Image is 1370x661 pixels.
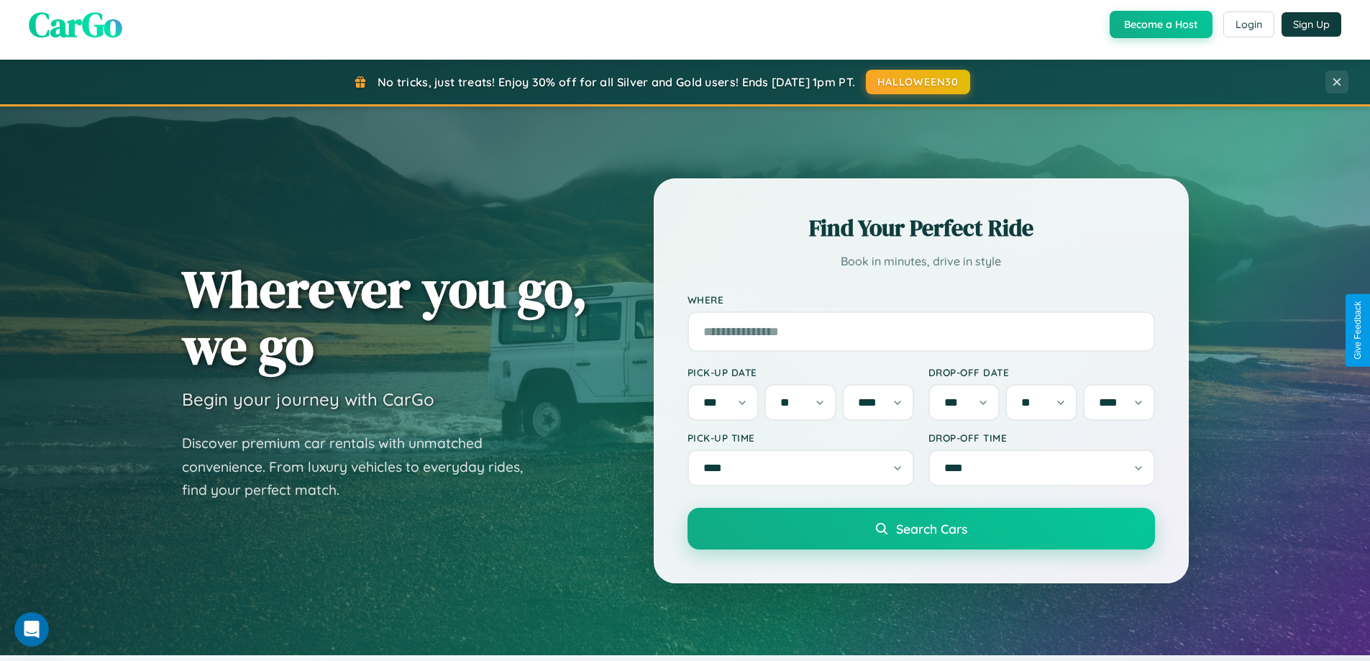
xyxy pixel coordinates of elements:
button: Sign Up [1282,12,1341,37]
span: No tricks, just treats! Enjoy 30% off for all Silver and Gold users! Ends [DATE] 1pm PT. [378,75,855,89]
h2: Find Your Perfect Ride [688,212,1155,244]
label: Where [688,293,1155,306]
iframe: Intercom live chat [14,612,49,647]
label: Pick-up Time [688,432,914,444]
button: Search Cars [688,508,1155,550]
span: Search Cars [896,521,967,537]
label: Drop-off Date [928,366,1155,378]
h3: Begin your journey with CarGo [182,388,434,410]
button: Login [1223,12,1274,37]
h1: Wherever you go, we go [182,260,588,374]
button: Become a Host [1110,11,1213,38]
label: Drop-off Time [928,432,1155,444]
p: Book in minutes, drive in style [688,251,1155,272]
p: Discover premium car rentals with unmatched convenience. From luxury vehicles to everyday rides, ... [182,432,542,502]
div: Give Feedback [1353,301,1363,360]
label: Pick-up Date [688,366,914,378]
button: HALLOWEEN30 [866,70,970,94]
span: CarGo [29,1,122,48]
